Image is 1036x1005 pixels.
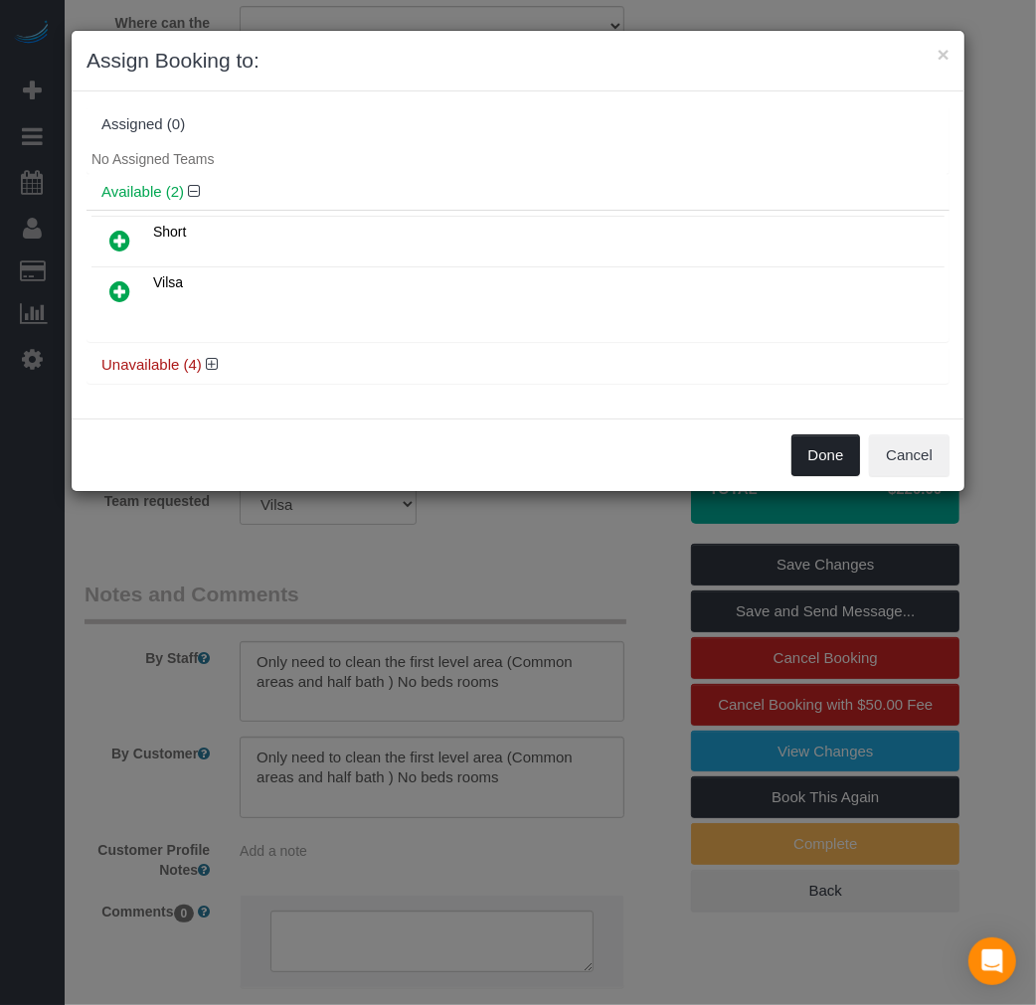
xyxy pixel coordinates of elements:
h3: Assign Booking to: [86,46,950,76]
button: Cancel [869,434,950,476]
h4: Unavailable (4) [101,357,935,374]
span: Vilsa [153,274,183,290]
div: Open Intercom Messenger [968,937,1016,985]
div: Assigned (0) [101,116,935,133]
span: No Assigned Teams [91,151,214,167]
button: Done [791,434,861,476]
span: Short [153,224,186,240]
button: × [938,44,950,65]
h4: Available (2) [101,184,935,201]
